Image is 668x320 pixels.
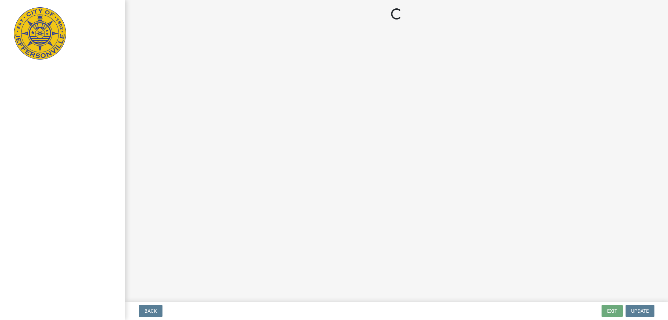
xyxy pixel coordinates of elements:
[602,305,623,317] button: Exit
[626,305,654,317] button: Update
[144,308,157,314] span: Back
[139,305,162,317] button: Back
[631,308,649,314] span: Update
[14,7,66,60] img: City of Jeffersonville, Indiana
